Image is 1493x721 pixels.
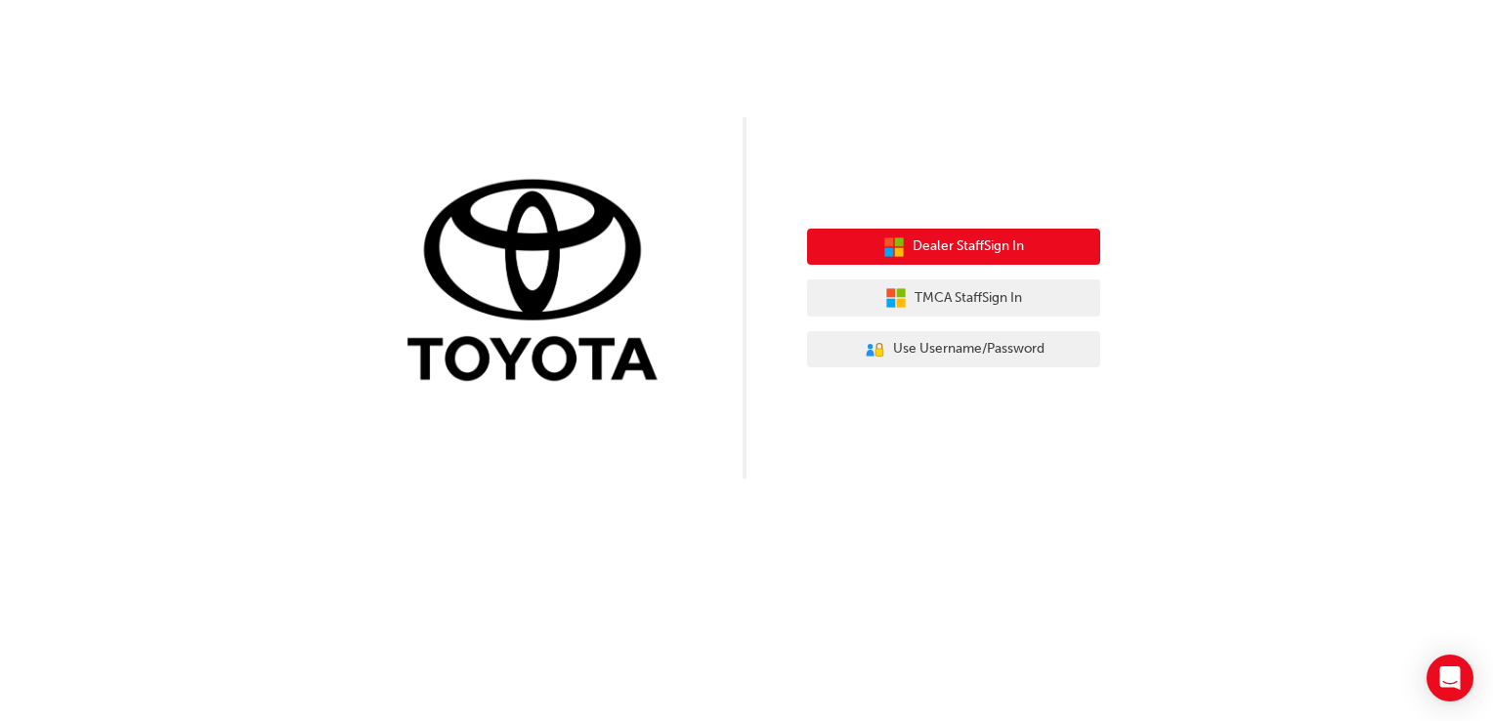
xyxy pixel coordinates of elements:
span: Use Username/Password [893,338,1045,360]
img: Trak [393,175,686,391]
button: TMCA StaffSign In [807,279,1100,317]
div: Open Intercom Messenger [1427,655,1473,701]
span: TMCA Staff Sign In [915,287,1022,310]
button: Use Username/Password [807,331,1100,368]
button: Dealer StaffSign In [807,229,1100,266]
span: Dealer Staff Sign In [913,235,1024,258]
